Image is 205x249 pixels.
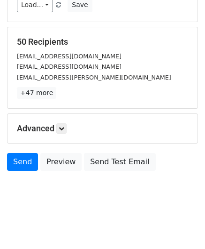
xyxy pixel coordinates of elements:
[7,153,38,171] a: Send
[17,74,171,81] small: [EMAIL_ADDRESS][PERSON_NAME][DOMAIN_NAME]
[84,153,155,171] a: Send Test Email
[40,153,82,171] a: Preview
[17,87,56,99] a: +47 more
[17,37,188,47] h5: 50 Recipients
[17,123,188,134] h5: Advanced
[158,204,205,249] iframe: Chat Widget
[17,53,121,60] small: [EMAIL_ADDRESS][DOMAIN_NAME]
[17,63,121,70] small: [EMAIL_ADDRESS][DOMAIN_NAME]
